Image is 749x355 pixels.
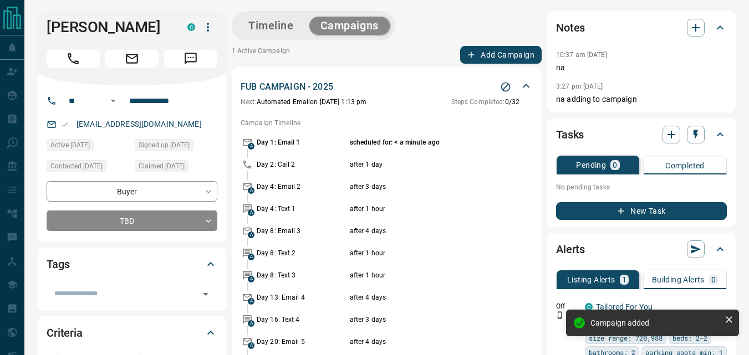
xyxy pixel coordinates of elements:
h1: [PERSON_NAME] [47,18,171,36]
h2: Notes [556,19,585,37]
div: Sun Nov 17 2024 [47,139,129,155]
p: 0 [711,276,716,284]
button: New Task [556,202,727,220]
button: Timeline [237,17,305,35]
p: Day 4: Text 1 [257,204,347,214]
p: No pending tasks [556,179,727,195]
span: Email [105,50,159,68]
p: Day 13: Email 4 [257,292,347,302]
span: A [248,298,254,305]
p: 0 [613,161,617,169]
p: Day 1: Email 1 [257,137,347,147]
span: Steps Completed: [451,98,505,106]
p: Listing Alerts [567,276,615,284]
span: Call [47,50,100,68]
div: Mon Sep 15 2025 [47,160,129,176]
p: 1 [622,276,626,284]
div: Criteria [47,320,217,346]
svg: Email Valid [61,121,69,128]
svg: Push Notification Only [556,311,564,319]
p: Pending [576,161,606,169]
button: Add Campaign [460,46,542,64]
p: Day 2: Call 2 [257,160,347,169]
h2: Tasks [556,126,584,143]
span: Contacted [DATE] [50,161,103,172]
p: 3:27 pm [DATE] [556,83,603,90]
span: A [248,342,254,349]
div: Sun Nov 17 2024 [135,160,217,176]
div: condos.ca [187,23,195,31]
p: after 4 days [350,337,500,347]
div: Tasks [556,121,727,148]
p: Day 8: Email 3 [257,226,347,236]
p: 0 / 32 [451,97,519,107]
h2: Tags [47,255,69,273]
div: FUB CAMPAIGN - 2025Stop CampaignNext:Automated Emailon [DATE] 1:13 pmSteps Completed:0/32 [241,78,533,109]
h2: Criteria [47,324,83,342]
p: Off [556,301,578,311]
button: Open [198,286,213,302]
span: A [248,143,254,150]
p: 10:37 am [DATE] [556,51,607,59]
span: A [248,209,254,216]
p: Day 4: Email 2 [257,182,347,192]
div: Campaign added [590,318,720,327]
p: Day 8: Text 3 [257,270,347,280]
p: Building Alerts [652,276,705,284]
p: Day 8: Text 2 [257,248,347,258]
p: Campaign Timeline [241,118,533,128]
p: FUB CAMPAIGN - 2025 [241,80,333,94]
div: Notes [556,14,727,41]
p: after 3 days [350,315,500,325]
button: Open [106,94,120,107]
div: Alerts [556,236,727,263]
p: after 1 day [350,160,500,169]
p: Completed [665,162,705,169]
p: after 1 hour [350,204,500,214]
span: Next: [241,98,257,106]
span: A [248,320,254,327]
p: after 4 days [350,226,500,236]
button: Campaigns [309,17,390,35]
p: Day 16: Text 4 [257,315,347,325]
p: na adding to campaign [556,94,727,105]
p: 1 Active Campaign [232,46,290,64]
div: TBD [47,210,217,231]
button: Stop Campaign [497,79,514,95]
p: na [556,62,727,74]
div: Buyer [47,181,217,202]
p: scheduled for: < a minute ago [350,137,500,147]
p: Automated Email on [DATE] 1:13 pm [241,97,366,107]
a: [EMAIL_ADDRESS][DOMAIN_NAME] [77,120,202,128]
span: A [248,187,254,194]
a: Tailored For You [596,302,653,311]
span: A [248,254,254,260]
span: Message [164,50,217,68]
p: after 3 days [350,182,500,192]
span: A [248,276,254,282]
h2: Alerts [556,240,585,258]
span: Active [DATE] [50,140,90,151]
span: Signed up [DATE] [139,140,190,151]
span: Claimed [DATE] [139,161,185,172]
div: condos.ca [585,303,593,311]
p: after 4 days [350,292,500,302]
span: A [248,231,254,238]
p: after 1 hour [350,248,500,258]
p: after 1 hour [350,270,500,280]
p: Day 20: Email 5 [257,337,347,347]
div: Sun Nov 17 2024 [135,139,217,155]
div: Tags [47,251,217,277]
